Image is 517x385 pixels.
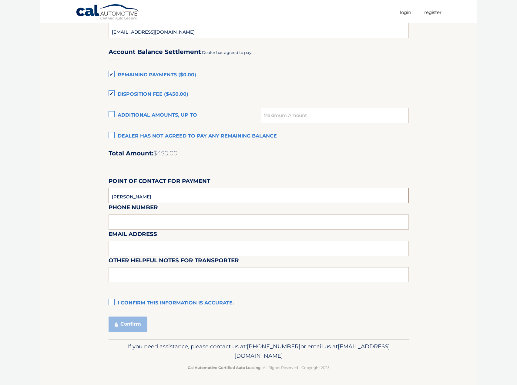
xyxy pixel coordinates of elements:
[188,365,260,370] strong: Cal Automotive Certified Auto Leasing
[109,48,201,56] h3: Account Balance Settlement
[109,256,239,267] label: Other helpful notes for transporter
[109,317,147,332] button: Confirm
[112,364,405,371] p: - All Rights Reserved - Copyright 2025
[247,343,300,350] span: [PHONE_NUMBER]
[109,130,409,142] label: Dealer has not agreed to pay any remaining balance
[109,230,157,241] label: Email Address
[202,50,252,55] span: Dealer has agreed to pay:
[112,342,405,361] p: If you need assistance, please contact us at: or email us at
[261,108,408,123] input: Maximum Amount
[109,297,409,309] label: I confirm this information is accurate.
[109,88,409,101] label: Disposition Fee ($450.00)
[424,7,441,17] a: Register
[109,177,210,188] label: Point of Contact for Payment
[153,150,177,157] span: $450.00
[109,69,409,81] label: Remaining Payments ($0.00)
[400,7,411,17] a: Login
[76,4,139,22] a: Cal Automotive
[109,109,261,121] label: Additional amounts, up to
[109,150,409,157] h2: Total Amount:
